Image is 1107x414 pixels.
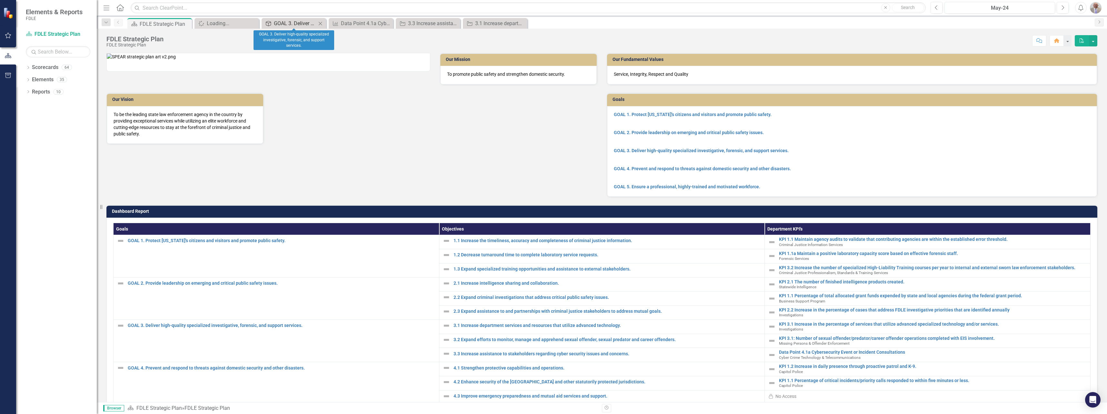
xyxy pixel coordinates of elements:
[26,46,90,57] input: Search Below...
[114,111,256,137] p: To be the leading state law enforcement agency in the country by providing exceptional services w...
[779,271,888,275] span: Criminal Justice Professionalism, Standards & Training Services
[397,19,459,27] a: 3.3 Increase assistance to stakeholders regarding cyber security issues and concerns.
[454,394,762,399] a: 4.3 Improve emergency preparedness and mutual aid services and support.
[443,251,450,259] img: Not Defined
[447,71,590,77] p: To promote public safety and strengthen domestic security.
[768,351,776,359] img: Not Defined
[446,57,593,62] h3: Our Mission
[443,322,450,330] img: Not Defined
[112,97,260,102] h3: Our Vision
[779,308,1087,312] a: KPI 2.2 Increase in the percentage of cases that address FDLE investigative priorities that are i...
[443,293,450,301] img: Not Defined
[779,341,850,346] span: Missing Persons & Offender Enforcement
[57,77,67,83] div: 35
[475,19,526,27] div: 3.1 Increase department services and resources that utilize advanced technology.
[779,299,825,303] span: Business Support Program
[779,327,803,331] span: Investigations
[127,405,597,412] div: »
[779,293,1087,298] a: KPI 1.1 Percentage of total allocated grant funds expended by state and local agencies during the...
[112,209,1094,214] h3: Dashboard Report
[454,337,762,342] a: 3.2 Expand efforts to monitor, manage and apprehend sexual offender, sexual predator and career o...
[614,112,772,117] a: GOAL 1. Protect [US_STATE]'s citizens and visitors and promote public safety.
[768,266,776,274] img: Not Defined
[768,323,776,330] img: Not Defined
[443,237,450,245] img: Not Defined
[254,30,334,50] div: GOAL 3. Deliver high-quality specialized investigative, forensic, and support services.
[207,19,257,27] div: Loading...
[768,295,776,302] img: Not Defined
[947,4,1053,12] div: May-24
[768,379,776,387] img: Not Defined
[128,366,436,370] a: GOAL 4. Prevent and respond to threats against domestic security and other disasters.
[779,285,816,289] span: Statewide Intelligence
[614,184,760,189] a: GOAL 5. Ensure a professional, highly-trained and motivated workforce.
[613,97,1094,102] h3: Goals
[779,378,1087,383] a: KPI 1.1 Percentage of critical incidents/priority calls responded to within five minutes or less.
[128,323,436,328] a: GOAL 3. Deliver high-quality specialized investigative, forensic, and support services.
[106,35,164,43] div: FDLE Strategic Plan
[768,337,776,345] img: Not Defined
[443,364,450,372] img: Not Defined
[136,405,182,411] a: FDLE Strategic Plan
[443,350,450,358] img: Not Defined
[779,355,861,360] span: Cyber Crime Technology & Telecommunications
[454,267,762,271] a: 1.3 Expand specialized training opportunities and assistance to external stakeholders.
[613,57,1094,62] h3: Our Fundamental Values
[779,350,1087,355] a: Data Point 4.1a Cybersecurity Event or Incident Consultations
[779,313,803,317] span: Investigations
[341,19,392,27] div: Data Point 4.1a Cybersecurity Event or Incident Consultations
[26,8,83,16] span: Elements & Reports
[117,280,125,287] img: Not Defined
[779,336,1087,341] a: KPI 3.1: Number of sexual offender/predator/career offender operations completed with EIS involve...
[443,392,450,400] img: Not Defined
[775,393,796,399] div: No Access
[454,323,762,328] a: 3.1 Increase department services and resources that utilize advanced technology.
[779,383,803,388] span: Capitol Police
[779,370,803,374] span: Capitol Police
[779,237,1087,242] a: KPI 1.1 Maintain agency audits to validate that contributing agencies are within the established ...
[1085,392,1101,408] div: Open Intercom Messenger
[32,76,54,84] a: Elements
[408,19,459,27] div: 3.3 Increase assistance to stakeholders regarding cyber security issues and concerns.
[32,88,50,96] a: Reports
[443,336,450,344] img: Not Defined
[454,351,762,356] a: 3.3 Increase assistance to stakeholders regarding cyber security issues and concerns.
[768,365,776,373] img: Not Defined
[128,281,436,286] a: GOAL 2. Provide leadership on emerging and critical public safety issues.
[779,242,843,247] span: Criminal Justice Information Services
[614,71,1090,77] p: Service, Integrity, Respect and Quality
[184,405,230,411] div: FDLE Strategic Plan
[1090,2,1102,14] button: David Binder
[614,130,764,135] a: GOAL 2. Provide leadership on emerging and critical public safety issues.
[26,16,83,21] small: FDLE
[117,237,125,245] img: Not Defined
[196,19,257,27] a: Loading...
[117,364,125,372] img: Not Defined
[274,19,316,27] div: GOAL 3. Deliver high-quality specialized investigative, forensic, and support services.
[263,19,316,27] a: GOAL 3. Deliver high-quality specialized investigative, forensic, and support services.
[32,64,58,71] a: Scorecards
[107,54,176,60] img: SPEAR strategic plan art v2.png
[901,5,915,10] span: Search
[454,252,762,257] a: 1.2 Decrease turnaround time to complete laboratory service requests.
[106,43,164,47] div: FDLE Strategic Plan
[62,65,72,70] div: 64
[26,31,90,38] a: FDLE Strategic Plan
[779,256,809,261] span: Forensic Services
[464,19,526,27] a: 3.1 Increase department services and resources that utilize advanced technology.
[768,281,776,288] img: Not Defined
[131,2,926,14] input: Search ClearPoint...
[779,280,1087,284] a: KPI 2.1 The number of finished intelligence products created.
[443,280,450,287] img: Not Defined
[779,251,1087,256] a: KPI 1.1a Maintain a positive laboratory capacity score based on effective forensic staff.
[103,405,124,411] span: Browser
[614,148,789,153] a: GOAL 3. Deliver high-quality specialized investigative, forensic, and support services.
[330,19,392,27] a: Data Point 4.1a Cybersecurity Event or Incident Consultations
[128,238,436,243] a: GOAL 1. Protect [US_STATE]'s citizens and visitors and promote public safety.
[443,378,450,386] img: Not Defined
[454,281,762,286] a: 2.1 Increase intelligence sharing and collaboration.
[614,166,791,171] a: GOAL 4. Prevent and respond to threats against domestic security and other disasters.
[768,238,776,246] img: Not Defined
[117,322,125,330] img: Not Defined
